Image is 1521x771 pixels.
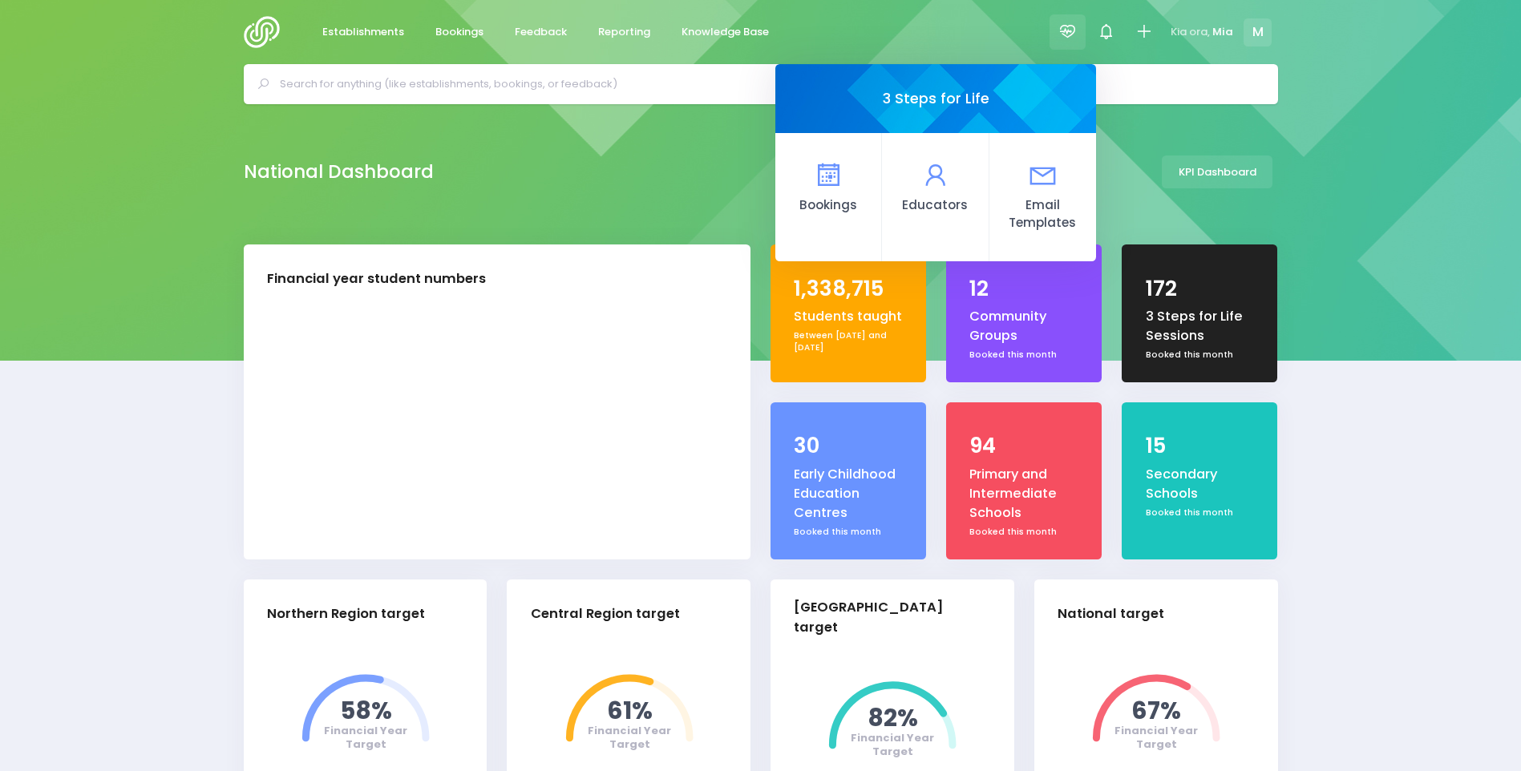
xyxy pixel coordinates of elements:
div: 172 [1146,273,1255,305]
span: Feedback [515,24,567,40]
div: Financial year student numbers [267,269,486,289]
div: Booked this month [794,526,903,539]
h2: National Dashboard [244,161,434,183]
a: Bookings [423,17,497,48]
div: Booked this month [1146,507,1255,519]
div: [GEOGRAPHIC_DATA] target [794,598,977,638]
div: 3 Steps for Life Sessions [1146,307,1255,346]
a: Feedback [502,17,580,48]
div: Northern Region target [267,604,425,624]
a: Educators [882,133,989,261]
div: 1,338,715 [794,273,903,305]
span: Mia [1212,24,1233,40]
div: National target [1058,604,1164,624]
div: Booked this month [1146,349,1255,361]
div: Primary and Intermediate Schools [969,465,1078,523]
div: Central Region target [531,604,680,624]
a: Establishments [309,17,418,48]
span: Knowledge Base [682,24,769,40]
span: Kia ora, [1171,24,1210,40]
div: 30 [794,430,903,462]
div: 94 [969,430,1078,462]
div: Booked this month [969,526,1078,539]
a: Bookings [775,133,882,261]
a: Reporting [585,17,664,48]
a: Email Templates [989,133,1096,261]
span: Establishments [322,24,404,40]
h4: 3 Steps for Life [883,91,989,107]
div: Students taught [794,307,903,326]
a: KPI Dashboard [1162,155,1272,188]
img: Logo [244,16,289,48]
span: Bookings [788,196,868,215]
span: Reporting [598,24,650,40]
div: 12 [969,273,1078,305]
span: M [1244,18,1272,46]
div: Community Groups [969,307,1078,346]
a: Knowledge Base [669,17,783,48]
div: 15 [1146,430,1255,462]
div: Secondary Schools [1146,465,1255,504]
div: Early Childhood Education Centres [794,465,903,523]
span: Email Templates [1002,196,1083,233]
div: Between [DATE] and [DATE] [794,329,903,354]
span: Educators [896,196,976,215]
input: Search for anything (like establishments, bookings, or feedback) [280,72,1256,96]
span: Bookings [435,24,483,40]
div: Booked this month [969,349,1078,361]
